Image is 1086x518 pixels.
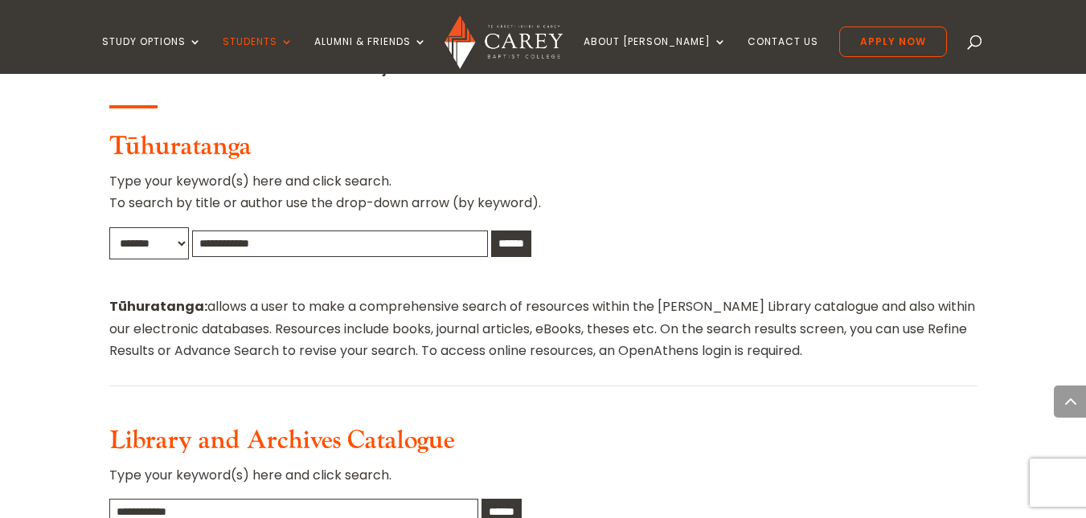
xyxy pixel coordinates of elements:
a: About [PERSON_NAME] [584,36,727,74]
a: Study Options [102,36,202,74]
a: Students [223,36,293,74]
h3: Library and Archives Catalogue [109,426,977,464]
h3: Tūhuratanga [109,132,977,170]
p: Type your keyword(s) here and click search. To search by title or author use the drop-down arrow ... [109,170,977,226]
strong: Tūhuratanga: [109,297,207,316]
p: Type your keyword(s) here and click search. [109,464,977,499]
img: Carey Baptist College [445,15,563,69]
a: Contact Us [748,36,818,74]
a: Apply Now [839,27,947,57]
p: allows a user to make a comprehensive search of resources within the [PERSON_NAME] Library catalo... [109,296,977,361]
a: Alumni & Friends [314,36,427,74]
